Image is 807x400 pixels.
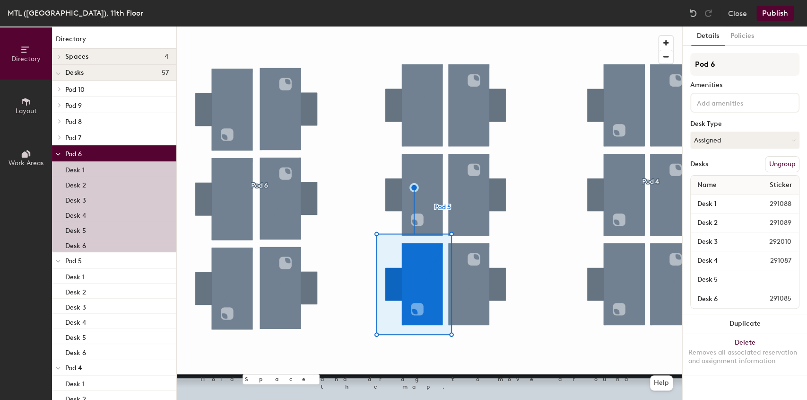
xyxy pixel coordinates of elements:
[690,81,799,89] div: Amenities
[65,301,86,311] p: Desk 3
[728,6,747,21] button: Close
[65,239,86,250] p: Desk 6
[8,7,143,19] div: MTL ([GEOGRAPHIC_DATA]), 11th Floor
[65,331,86,342] p: Desk 5
[695,97,780,108] input: Add amenities
[688,348,801,365] div: Removes all associated reservation and assignment information
[65,118,82,126] span: Pod 8
[693,177,721,194] span: Name
[747,256,797,266] span: 291087
[65,150,82,158] span: Pod 6
[65,224,86,235] p: Desk 5
[52,34,176,49] h1: Directory
[756,6,794,21] button: Publish
[161,69,169,77] span: 57
[65,209,86,220] p: Desk 4
[690,160,708,168] div: Desks
[693,235,746,249] input: Unnamed desk
[691,27,725,46] button: Details
[693,292,747,305] input: Unnamed desk
[65,178,86,189] p: Desk 2
[650,375,673,391] button: Help
[65,316,86,327] p: Desk 4
[725,27,760,46] button: Policies
[65,194,86,204] p: Desk 3
[693,197,747,211] input: Unnamed desk
[690,120,799,128] div: Desk Type
[65,102,82,110] span: Pod 9
[16,107,37,115] span: Layout
[65,53,89,61] span: Spaces
[693,216,747,230] input: Unnamed desk
[693,254,747,267] input: Unnamed desk
[165,53,169,61] span: 4
[765,177,797,194] span: Sticker
[65,346,86,357] p: Desk 6
[65,134,81,142] span: Pod 7
[747,293,797,304] span: 291085
[65,69,84,77] span: Desks
[703,9,713,18] img: Redo
[65,163,85,174] p: Desk 1
[747,199,797,209] span: 291088
[693,273,797,286] input: Unnamed desk
[765,156,799,172] button: Ungroup
[690,132,799,149] button: Assigned
[65,86,85,94] span: Pod 10
[65,285,86,296] p: Desk 2
[9,159,43,167] span: Work Areas
[65,270,85,281] p: Desk 1
[746,237,797,247] span: 292010
[688,9,698,18] img: Undo
[65,257,82,265] span: Pod 5
[11,55,41,63] span: Directory
[683,333,807,375] button: DeleteRemoves all associated reservation and assignment information
[65,364,82,372] span: Pod 4
[683,314,807,333] button: Duplicate
[747,218,797,228] span: 291089
[65,377,85,388] p: Desk 1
